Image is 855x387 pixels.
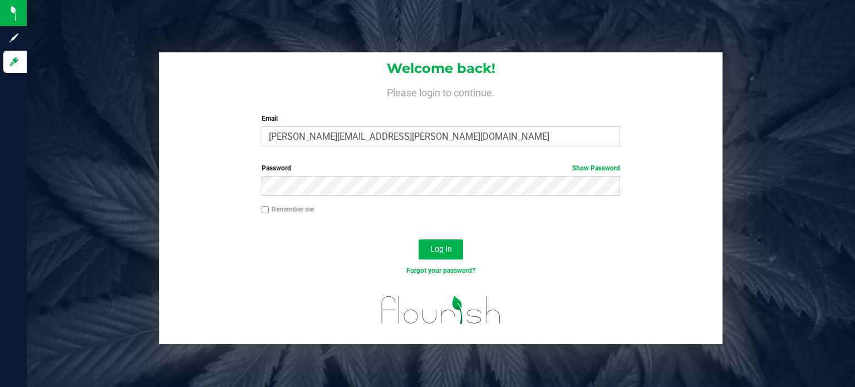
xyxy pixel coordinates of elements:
[262,164,291,172] span: Password
[419,239,463,259] button: Log In
[262,204,314,214] label: Remember me
[159,61,723,76] h1: Welcome back!
[371,287,512,332] img: flourish_logo.svg
[8,56,19,67] inline-svg: Log in
[430,244,452,253] span: Log In
[572,164,620,172] a: Show Password
[159,85,723,98] h4: Please login to continue.
[262,114,621,124] label: Email
[8,32,19,43] inline-svg: Sign up
[262,206,269,214] input: Remember me
[406,267,475,275] a: Forgot your password?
